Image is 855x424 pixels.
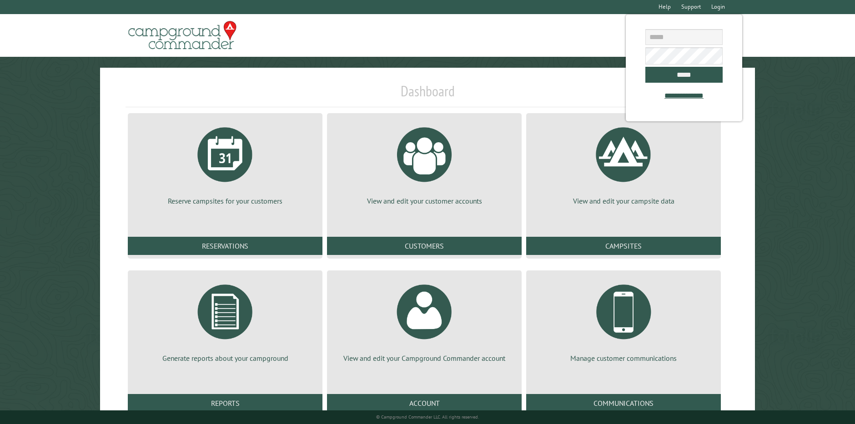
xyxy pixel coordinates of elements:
[126,82,729,107] h1: Dashboard
[537,278,710,363] a: Manage customer communications
[128,394,322,412] a: Reports
[526,394,721,412] a: Communications
[139,278,312,363] a: Generate reports about your campground
[327,237,522,255] a: Customers
[526,237,721,255] a: Campsites
[327,394,522,412] a: Account
[139,120,312,206] a: Reserve campsites for your customers
[338,120,511,206] a: View and edit your customer accounts
[537,353,710,363] p: Manage customer communications
[338,278,511,363] a: View and edit your Campground Commander account
[139,196,312,206] p: Reserve campsites for your customers
[338,353,511,363] p: View and edit your Campground Commander account
[537,120,710,206] a: View and edit your campsite data
[376,414,479,420] small: © Campground Commander LLC. All rights reserved.
[338,196,511,206] p: View and edit your customer accounts
[139,353,312,363] p: Generate reports about your campground
[126,18,239,53] img: Campground Commander
[537,196,710,206] p: View and edit your campsite data
[128,237,322,255] a: Reservations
